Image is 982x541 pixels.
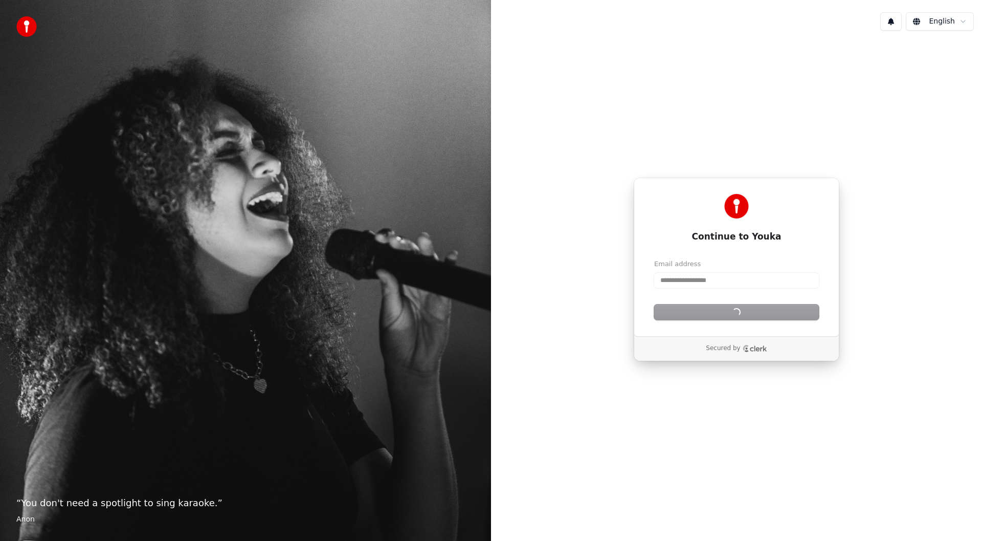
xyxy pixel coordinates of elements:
a: Clerk logo [743,345,767,352]
p: Secured by [706,344,740,353]
img: youka [16,16,37,37]
h1: Continue to Youka [654,231,819,243]
img: Youka [724,194,749,219]
p: “ You don't need a spotlight to sing karaoke. ” [16,496,475,510]
footer: Anon [16,514,475,525]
